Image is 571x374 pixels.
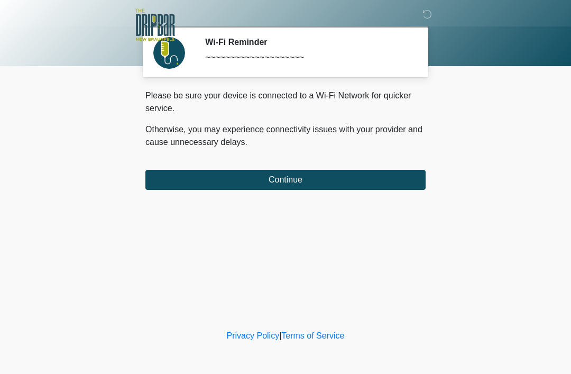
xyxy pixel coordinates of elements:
[279,331,281,340] a: |
[145,123,426,149] p: Otherwise, you may experience connectivity issues with your provider and cause unnecessary delays
[135,8,175,42] img: The DRIPBaR - New Braunfels Logo
[205,51,410,64] div: ~~~~~~~~~~~~~~~~~~~~
[227,331,280,340] a: Privacy Policy
[281,331,344,340] a: Terms of Service
[145,170,426,190] button: Continue
[145,89,426,115] p: Please be sure your device is connected to a Wi-Fi Network for quicker service.
[245,138,247,147] span: .
[153,37,185,69] img: Agent Avatar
